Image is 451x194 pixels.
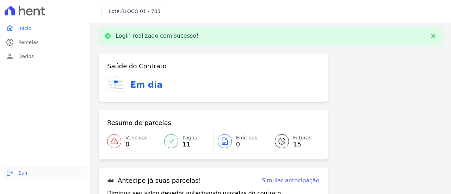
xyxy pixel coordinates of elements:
a: Futuras 15 [266,131,320,151]
span: BLOCO 01 - 703 [121,8,161,14]
span: 11 [183,142,197,147]
p: Login realizado com sucesso! [116,32,199,39]
span: Dados [18,53,34,60]
span: Vencidas [125,134,147,142]
h3: Saúde do Contrato [107,62,167,70]
a: Pagas 11 [160,131,213,151]
a: homeInício [3,21,87,35]
span: Sair [18,169,28,176]
a: paidParcelas [3,35,87,49]
a: Simular antecipação [262,176,320,185]
span: 0 [125,142,147,147]
span: Parcelas [18,39,39,46]
a: logoutSair [3,166,87,180]
span: 0 [236,142,258,147]
h3: Antecipe já suas parcelas! [107,176,201,185]
h3: Resumo de parcelas [107,119,171,127]
a: Vencidas 0 [107,131,160,151]
i: person [6,52,14,61]
span: Início [18,25,31,32]
h3: Lote: [109,8,161,15]
h3: Em dia [130,79,162,91]
span: 15 [293,142,311,147]
a: personDados [3,49,87,63]
i: home [6,24,14,32]
span: Futuras [293,134,311,142]
i: paid [6,38,14,46]
i: logout [6,169,14,177]
a: Emitidas 0 [214,131,266,151]
span: Pagas [183,134,197,142]
span: Emitidas [236,134,258,142]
